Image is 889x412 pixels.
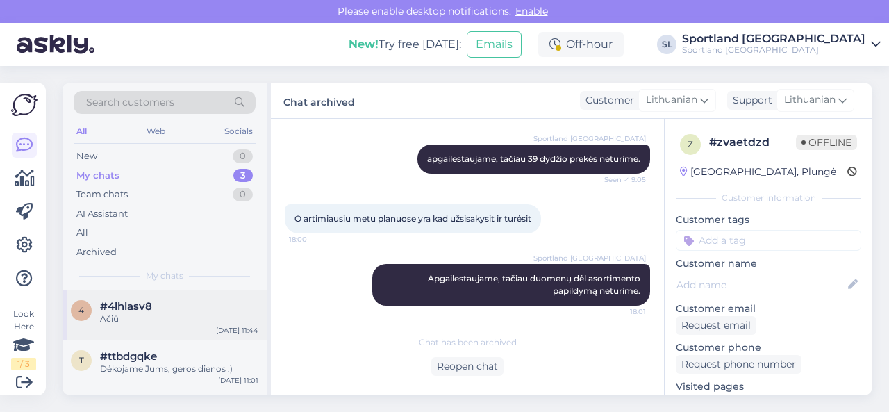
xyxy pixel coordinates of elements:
[76,149,97,163] div: New
[218,375,258,386] div: [DATE] 11:01
[594,306,646,317] span: 18:01
[76,245,117,259] div: Archived
[144,122,168,140] div: Web
[100,350,157,363] span: #ttbdgqke
[146,270,183,282] span: My chats
[682,44,865,56] div: Sportland [GEOGRAPHIC_DATA]
[709,134,796,151] div: # zvaetdzd
[100,300,152,313] span: #4lhlasv8
[283,91,355,110] label: Chat archived
[100,313,258,325] div: Ačiū
[79,355,84,365] span: t
[427,154,640,164] span: apgailestaujame, tačiau 39 dydžio prekės neturime.
[676,355,801,374] div: Request phone number
[76,188,128,201] div: Team chats
[676,213,861,227] p: Customer tags
[796,135,857,150] span: Offline
[727,93,772,108] div: Support
[676,277,845,292] input: Add name
[431,357,504,376] div: Reopen chat
[100,363,258,375] div: Dėkojame Jums, geros dienos :)
[580,93,634,108] div: Customer
[682,33,865,44] div: Sportland [GEOGRAPHIC_DATA]
[688,139,693,149] span: z
[233,169,253,183] div: 3
[533,133,646,144] span: Sportland [GEOGRAPHIC_DATA]
[11,358,36,370] div: 1 / 3
[676,340,861,355] p: Customer phone
[76,226,88,240] div: All
[676,316,756,335] div: Request email
[676,302,861,316] p: Customer email
[289,234,341,245] span: 18:00
[419,336,517,349] span: Chat has been archived
[646,92,697,108] span: Lithuanian
[76,207,128,221] div: AI Assistant
[233,188,253,201] div: 0
[428,273,642,296] span: Apgailestaujame, tačiau duomenų dėl asortimento papildymą neturime.
[676,192,861,204] div: Customer information
[680,165,836,179] div: [GEOGRAPHIC_DATA], Plungė
[349,38,379,51] b: New!
[78,305,84,315] span: 4
[538,32,624,57] div: Off-hour
[676,230,861,251] input: Add a tag
[294,213,531,224] span: O artimiausiu metu planuose yra kad užsisakysit ir turėsit
[222,122,256,140] div: Socials
[11,308,36,370] div: Look Here
[233,149,253,163] div: 0
[682,33,881,56] a: Sportland [GEOGRAPHIC_DATA]Sportland [GEOGRAPHIC_DATA]
[784,92,836,108] span: Lithuanian
[86,95,174,110] span: Search customers
[657,35,676,54] div: SL
[511,5,552,17] span: Enable
[11,94,38,116] img: Askly Logo
[74,122,90,140] div: All
[676,256,861,271] p: Customer name
[349,36,461,53] div: Try free [DATE]:
[676,379,861,394] p: Visited pages
[216,325,258,336] div: [DATE] 11:44
[467,31,522,58] button: Emails
[676,395,785,407] a: [URL][DOMAIN_NAME]
[533,253,646,263] span: Sportland [GEOGRAPHIC_DATA]
[76,169,119,183] div: My chats
[594,174,646,185] span: Seen ✓ 9:05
